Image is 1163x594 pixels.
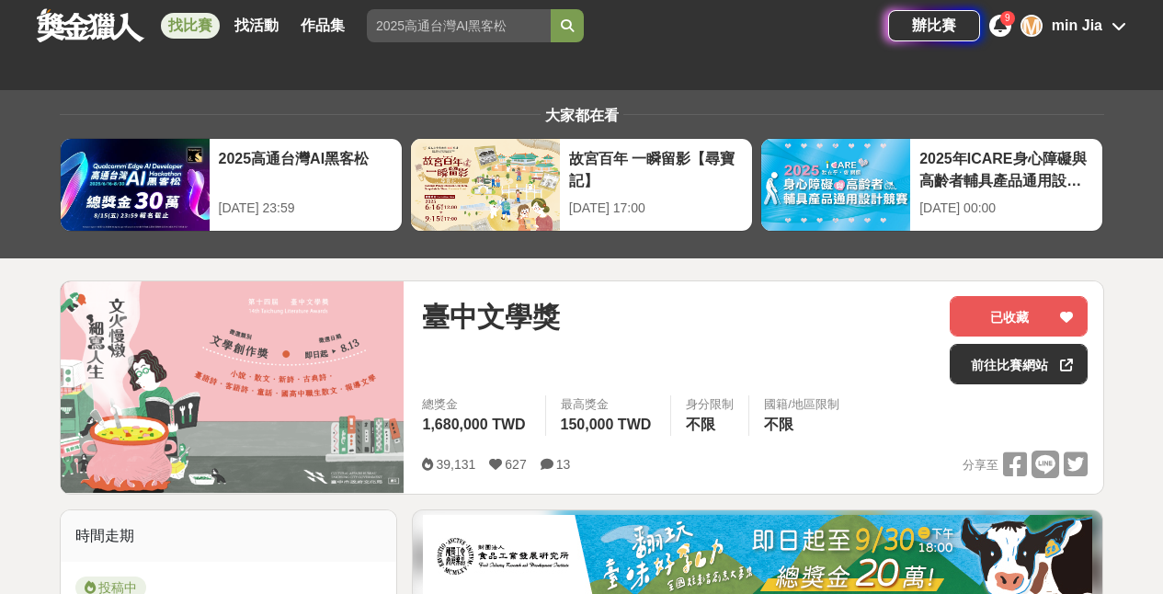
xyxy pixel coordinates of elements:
[505,457,526,472] span: 627
[686,395,734,414] div: 身分限制
[1052,15,1102,37] div: min Jia
[61,510,397,562] div: 時間走期
[764,395,839,414] div: 國籍/地區限制
[367,9,551,42] input: 2025高通台灣AI黑客松
[686,417,715,432] span: 不限
[60,138,403,232] a: 2025高通台灣AI黑客松[DATE] 23:59
[950,344,1088,384] a: 前往比賽網站
[436,457,475,472] span: 39,131
[569,148,743,189] div: 故宮百年 一瞬留影【尋寶記】
[919,148,1093,189] div: 2025年ICARE身心障礙與高齡者輔具產品通用設計競賽
[561,417,652,432] span: 150,000 TWD
[888,10,980,41] a: 辦比賽
[950,296,1088,337] button: 已收藏
[293,13,352,39] a: 作品集
[541,108,623,123] span: 大家都在看
[219,199,393,218] div: [DATE] 23:59
[569,199,743,218] div: [DATE] 17:00
[764,417,793,432] span: 不限
[963,451,998,479] span: 分享至
[61,281,405,493] img: Cover Image
[561,395,656,414] span: 最高獎金
[556,457,571,472] span: 13
[760,138,1103,232] a: 2025年ICARE身心障礙與高齡者輔具產品通用設計競賽[DATE] 00:00
[422,296,560,337] span: 臺中文學獎
[1005,13,1010,23] span: 9
[161,13,220,39] a: 找比賽
[219,148,393,189] div: 2025高通台灣AI黑客松
[1020,15,1043,37] div: M
[227,13,286,39] a: 找活動
[422,395,530,414] span: 總獎金
[422,417,525,432] span: 1,680,000 TWD
[919,199,1093,218] div: [DATE] 00:00
[410,138,753,232] a: 故宮百年 一瞬留影【尋寶記】[DATE] 17:00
